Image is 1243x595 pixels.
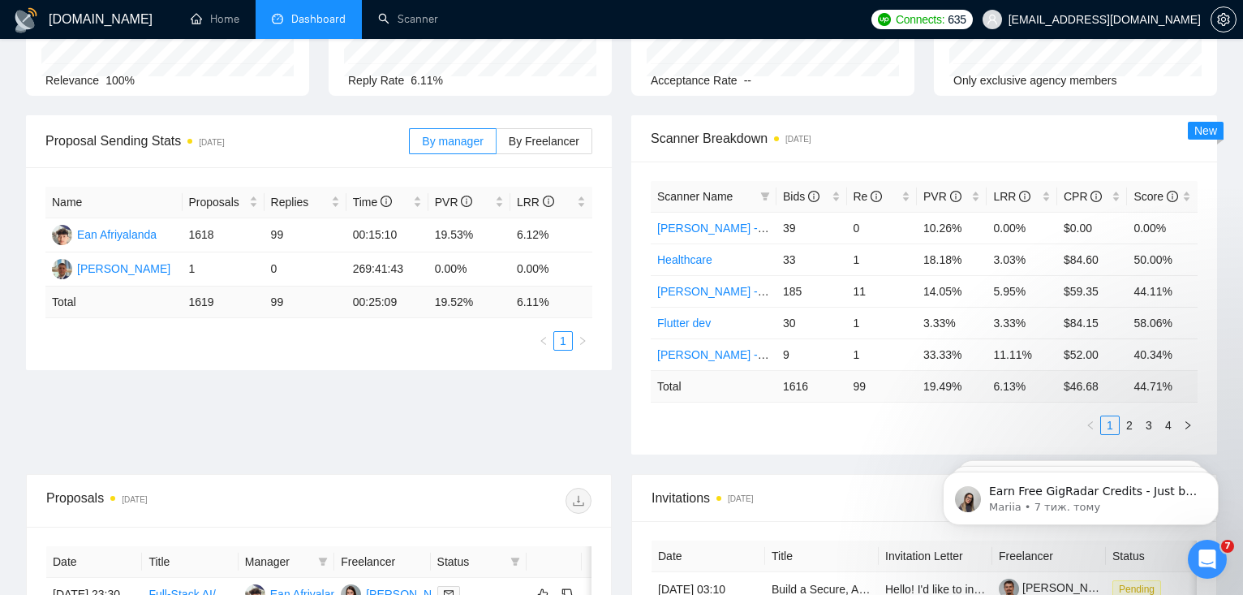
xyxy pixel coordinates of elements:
td: 1616 [776,370,846,402]
time: [DATE] [122,495,147,504]
td: 185 [776,275,846,307]
span: LRR [517,196,554,209]
td: $ 46.68 [1057,370,1127,402]
th: Name [45,187,183,218]
span: info-circle [808,191,819,202]
img: EA [52,225,72,245]
span: LRR [993,190,1030,203]
td: 0 [847,212,917,244]
span: New [1194,124,1217,137]
td: 33 [776,244,846,275]
td: 6.12% [510,218,592,252]
span: info-circle [461,196,472,207]
span: Status [437,553,504,571]
span: filter [315,550,331,574]
li: Previous Page [534,331,553,351]
td: 58.06% [1127,307,1198,338]
td: 19.52 % [428,287,510,318]
span: Scanner Breakdown [651,128,1198,149]
time: [DATE] [199,138,224,147]
span: info-circle [543,196,554,207]
td: $0.00 [1057,212,1127,244]
span: filter [757,184,773,209]
span: Proposals [189,193,246,211]
span: info-circle [950,191,961,202]
button: right [1178,416,1198,435]
li: Previous Page [1081,416,1100,435]
a: 1 [1101,416,1119,434]
span: right [1183,420,1193,430]
span: 100% [105,74,135,87]
span: Bids [783,190,819,203]
span: Dashboard [291,12,346,26]
th: Date [652,541,765,572]
th: Manager [239,546,334,578]
td: 19.53% [428,218,510,252]
td: 0.00% [987,212,1056,244]
a: [PERSON_NAME] - Angular, Vue.js [657,222,836,235]
iframe: Intercom notifications повідомлення [918,438,1243,551]
td: 0 [265,252,346,287]
span: right [578,336,587,346]
span: user [987,14,998,25]
span: info-circle [871,191,882,202]
button: setting [1211,6,1237,32]
a: [PERSON_NAME] - PHP [657,348,784,361]
span: PVR [435,196,473,209]
td: 10.26% [917,212,987,244]
td: 0.00% [1127,212,1198,244]
span: info-circle [1167,191,1178,202]
td: 3.33% [987,307,1056,338]
span: setting [1211,13,1236,26]
td: 9 [776,338,846,370]
a: searchScanner [378,12,438,26]
td: 11 [847,275,917,307]
span: Replies [271,193,328,211]
span: info-circle [1090,191,1102,202]
td: 6.13 % [987,370,1056,402]
a: Flutter dev [657,317,711,330]
li: Next Page [1178,416,1198,435]
span: Time [353,196,392,209]
td: 44.11% [1127,275,1198,307]
th: Freelancer [334,546,430,578]
td: 44.71 % [1127,370,1198,402]
td: 0.00% [510,252,592,287]
span: Re [854,190,883,203]
th: Invitation Letter [879,541,992,572]
a: 3 [1140,416,1158,434]
span: -- [744,74,751,87]
th: Proposals [183,187,265,218]
td: 1618 [183,218,265,252]
span: left [1086,420,1095,430]
a: 4 [1159,416,1177,434]
td: 14.05% [917,275,987,307]
th: Title [765,541,879,572]
li: 1 [553,331,573,351]
span: Invitations [652,488,1197,508]
span: filter [507,550,523,574]
span: Manager [245,553,312,571]
td: Total [45,287,183,318]
td: 00:25:09 [346,287,428,318]
a: EAEan Afriyalanda [52,227,157,240]
span: Acceptance Rate [651,74,738,87]
span: CPR [1064,190,1102,203]
td: 00:15:10 [346,218,428,252]
img: OT [52,259,72,279]
td: 1 [847,244,917,275]
a: Pending [1112,582,1168,595]
td: 3.33% [917,307,987,338]
span: filter [510,557,520,567]
a: [PERSON_NAME] - Full Stack Developer [657,285,866,298]
div: Ean Afriyalanda [77,226,157,244]
span: By Freelancer [509,135,579,148]
th: Replies [265,187,346,218]
span: Proposal Sending Stats [45,131,409,151]
td: 99 [265,218,346,252]
td: 3.03% [987,244,1056,275]
div: Proposals [46,488,319,514]
li: 1 [1100,416,1120,435]
li: 2 [1120,416,1139,435]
